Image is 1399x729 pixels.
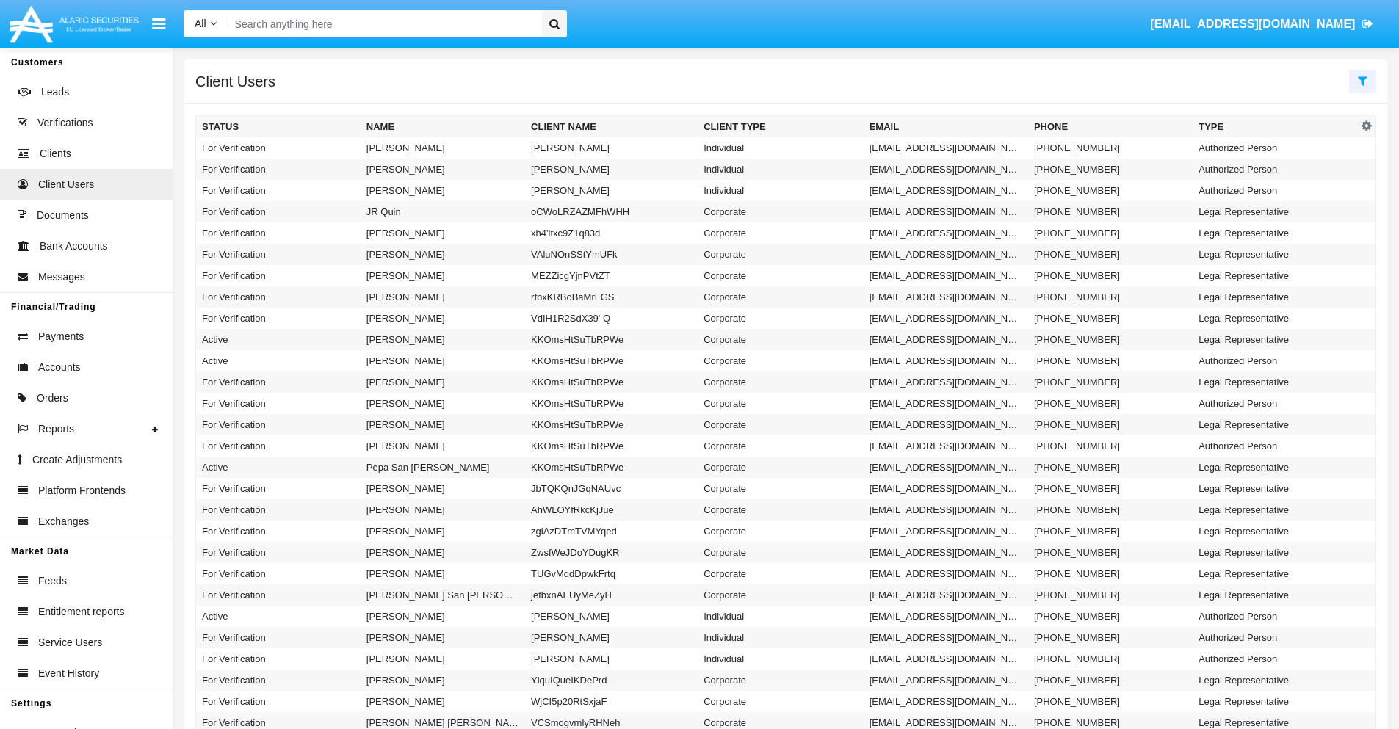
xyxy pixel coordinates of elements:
span: Accounts [38,360,81,375]
td: [PERSON_NAME] [525,627,698,648]
td: [PHONE_NUMBER] [1028,691,1193,712]
td: [PHONE_NUMBER] [1028,435,1193,457]
td: Active [196,329,361,350]
td: For Verification [196,435,361,457]
td: [EMAIL_ADDRESS][DOMAIN_NAME] [864,414,1028,435]
span: Exchanges [38,514,89,529]
td: Corporate [698,286,863,308]
td: [EMAIL_ADDRESS][DOMAIN_NAME] [864,180,1028,201]
td: [EMAIL_ADDRESS][DOMAIN_NAME] [864,563,1028,584]
td: [PHONE_NUMBER] [1028,180,1193,201]
td: Individual [698,627,863,648]
td: [PERSON_NAME] [525,180,698,201]
span: Orders [37,391,68,406]
td: [PHONE_NUMBER] [1028,286,1193,308]
td: [EMAIL_ADDRESS][DOMAIN_NAME] [864,670,1028,691]
span: Event History [38,666,99,681]
td: [PHONE_NUMBER] [1028,542,1193,563]
td: Corporate [698,563,863,584]
td: [PHONE_NUMBER] [1028,584,1193,606]
td: For Verification [196,137,361,159]
td: TUGvMqdDpwkFrtq [525,563,698,584]
td: For Verification [196,308,361,329]
span: Service Users [38,635,102,650]
td: VAluNOnSStYmUFk [525,244,698,265]
td: [PERSON_NAME] [361,350,525,371]
td: Corporate [698,414,863,435]
td: For Verification [196,542,361,563]
td: Authorized Person [1193,180,1357,201]
td: [PHONE_NUMBER] [1028,244,1193,265]
td: [PHONE_NUMBER] [1028,265,1193,286]
span: Bank Accounts [40,239,108,254]
td: [PHONE_NUMBER] [1028,222,1193,244]
span: All [195,18,206,29]
span: Entitlement reports [38,604,125,620]
td: [EMAIL_ADDRESS][DOMAIN_NAME] [864,371,1028,393]
td: Corporate [698,435,863,457]
td: [PERSON_NAME] [361,265,525,286]
td: [EMAIL_ADDRESS][DOMAIN_NAME] [864,308,1028,329]
td: Legal Representative [1193,691,1357,712]
td: Corporate [698,542,863,563]
td: KKOmsHtSuTbRPWe [525,457,698,478]
td: JR Quin [361,201,525,222]
td: Corporate [698,308,863,329]
td: For Verification [196,563,361,584]
td: Authorized Person [1193,137,1357,159]
td: Corporate [698,691,863,712]
td: Corporate [698,584,863,606]
td: [PHONE_NUMBER] [1028,670,1193,691]
td: For Verification [196,499,361,521]
td: [PHONE_NUMBER] [1028,627,1193,648]
td: AhWLOYfRkcKjJue [525,499,698,521]
td: YlquIQueIKDePrd [525,670,698,691]
td: [PHONE_NUMBER] [1028,393,1193,414]
td: [PERSON_NAME] [361,627,525,648]
td: [PERSON_NAME] [361,180,525,201]
td: For Verification [196,584,361,606]
td: [PERSON_NAME] [361,286,525,308]
span: Create Adjustments [32,452,122,468]
td: Legal Representative [1193,222,1357,244]
td: KKOmsHtSuTbRPWe [525,329,698,350]
span: Reports [38,421,74,437]
td: Individual [698,648,863,670]
td: Corporate [698,329,863,350]
td: Pepa San [PERSON_NAME] [361,457,525,478]
td: Legal Representative [1193,563,1357,584]
th: Type [1193,116,1357,138]
td: [PHONE_NUMBER] [1028,478,1193,499]
td: For Verification [196,627,361,648]
td: For Verification [196,371,361,393]
span: Documents [37,208,89,223]
td: Authorized Person [1193,159,1357,180]
td: [PERSON_NAME] [361,691,525,712]
td: [PHONE_NUMBER] [1028,350,1193,371]
td: For Verification [196,670,361,691]
td: Authorized Person [1193,393,1357,414]
td: For Verification [196,180,361,201]
td: For Verification [196,244,361,265]
td: Legal Representative [1193,457,1357,478]
td: [EMAIL_ADDRESS][DOMAIN_NAME] [864,159,1028,180]
td: For Verification [196,521,361,542]
td: Corporate [698,499,863,521]
span: [EMAIL_ADDRESS][DOMAIN_NAME] [1150,18,1355,30]
td: For Verification [196,286,361,308]
td: [EMAIL_ADDRESS][DOMAIN_NAME] [864,286,1028,308]
td: For Verification [196,691,361,712]
td: KKOmsHtSuTbRPWe [525,393,698,414]
td: rfbxKRBoBaMrFGS [525,286,698,308]
img: Logo image [7,2,141,46]
span: Leads [41,84,69,100]
td: Corporate [698,670,863,691]
td: Authorized Person [1193,350,1357,371]
td: [PHONE_NUMBER] [1028,521,1193,542]
td: [PERSON_NAME] [361,222,525,244]
td: Corporate [698,222,863,244]
td: Authorized Person [1193,435,1357,457]
td: Legal Representative [1193,542,1357,563]
td: Legal Representative [1193,584,1357,606]
td: For Verification [196,393,361,414]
